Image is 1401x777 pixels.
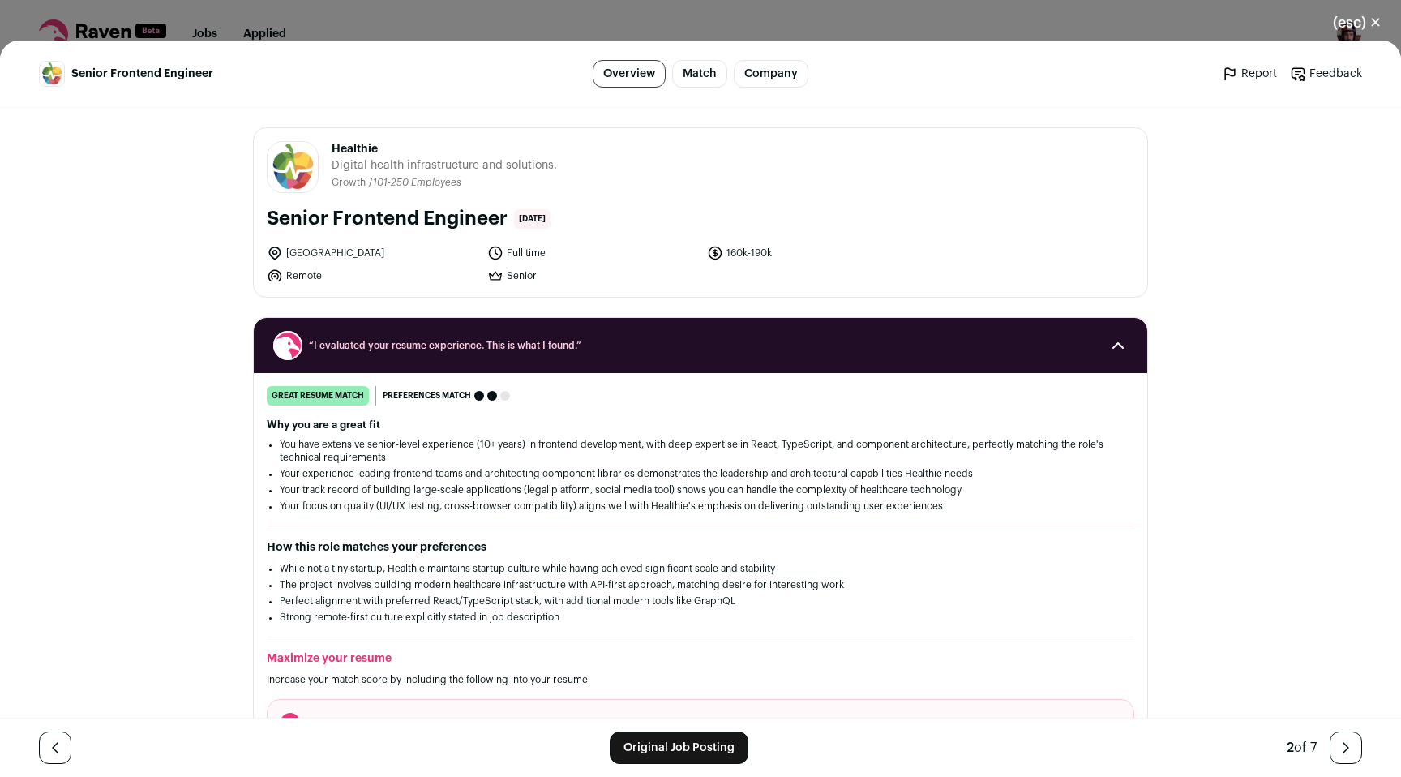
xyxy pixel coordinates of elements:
[280,483,1121,496] li: Your track record of building large-scale applications (legal platform, social media tool) shows ...
[332,141,557,157] span: Healthie
[268,142,318,192] img: ff1bd2910420dd4f30d739f8c014250a240c06e7b7fac1b35c361fa2b50fc69a.jpg
[332,157,557,174] span: Digital health infrastructure and solutions.
[672,60,727,88] a: Match
[40,62,64,86] img: ff1bd2910420dd4f30d739f8c014250a240c06e7b7fac1b35c361fa2b50fc69a.jpg
[1313,5,1401,41] button: Close modal
[280,611,1121,624] li: Strong remote-first culture explicitly stated in job description
[267,419,1134,431] h2: Why you are a great fit
[280,562,1121,575] li: While not a tiny startup, Healthie maintains startup culture while having achieved significant sc...
[1222,66,1277,82] a: Report
[267,245,478,261] li: [GEOGRAPHIC_DATA]
[487,268,698,284] li: Senior
[383,388,471,404] span: Preferences match
[487,245,698,261] li: Full time
[267,268,478,284] li: Remote
[369,177,461,189] li: /
[280,438,1121,464] li: You have extensive senior-level experience (10+ years) in frontend development, with deep experti...
[280,595,1121,607] li: Perfect alignment with preferred React/TypeScript stack, with additional modern tools like GraphQL
[71,66,213,82] span: Senior Frontend Engineer
[373,178,461,187] span: 101-250 Employees
[1287,738,1317,758] div: of 7
[267,673,1134,686] p: Increase your match score by including the following into your resume
[1290,66,1362,82] a: Feedback
[281,713,300,732] span: 1
[610,732,748,764] a: Original Job Posting
[734,60,808,88] a: Company
[306,716,978,729] span: Recruiters scan your most recent job or two looking for concrete numbers that show impact (e.g., ...
[280,500,1121,513] li: Your focus on quality (UI/UX testing, cross-browser compatibility) aligns well with Healthie's em...
[707,245,918,261] li: 160k-190k
[514,209,551,229] span: [DATE]
[593,60,666,88] a: Overview
[267,650,1134,667] h2: Maximize your resume
[267,206,508,232] h1: Senior Frontend Engineer
[280,578,1121,591] li: The project involves building modern healthcare infrastructure with API-first approach, matching ...
[1287,741,1294,754] span: 2
[267,539,1134,556] h2: How this role matches your preferences
[309,339,1092,352] span: “I evaluated your resume experience. This is what I found.”
[267,386,369,406] div: great resume match
[280,467,1121,480] li: Your experience leading frontend teams and architecting component libraries demonstrates the lead...
[332,177,369,189] li: Growth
